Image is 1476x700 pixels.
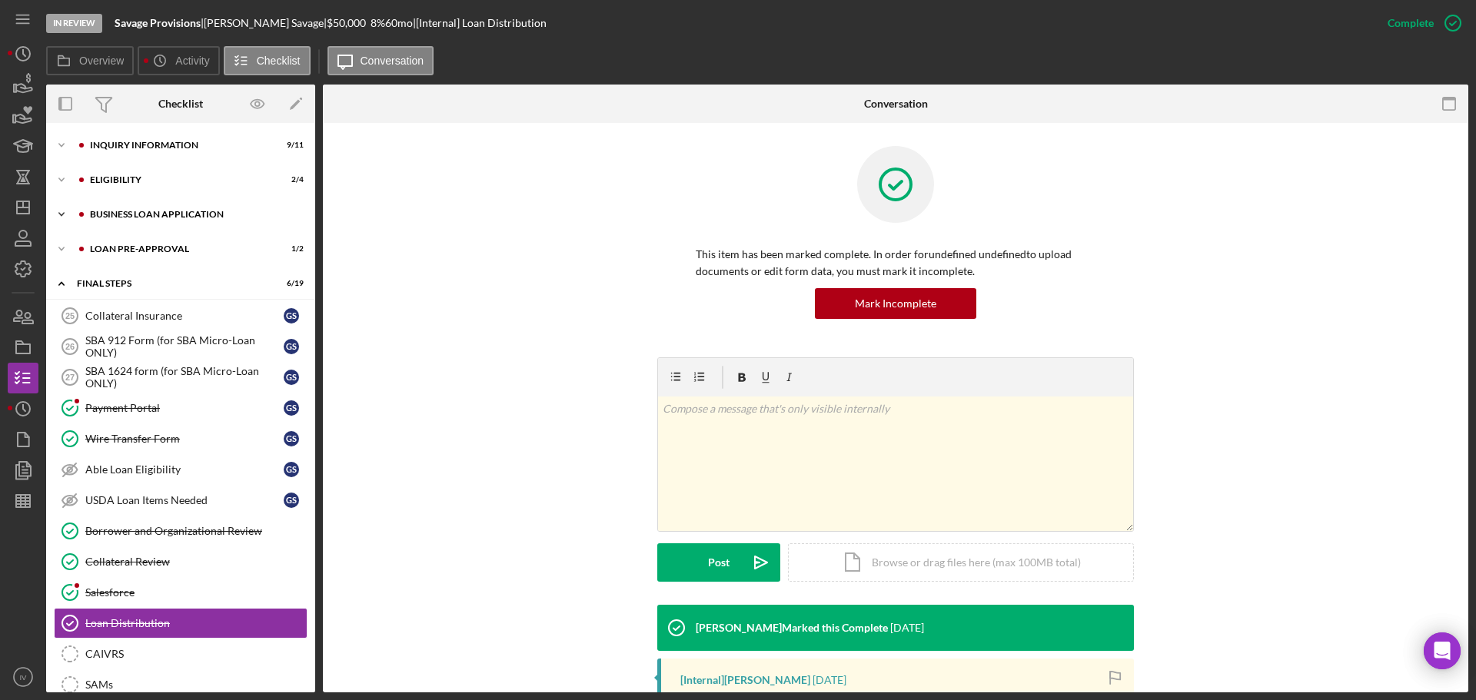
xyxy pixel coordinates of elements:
[85,334,284,359] div: SBA 912 Form (for SBA Micro-Loan ONLY)
[85,463,284,476] div: Able Loan Eligibility
[54,546,307,577] a: Collateral Review
[54,362,307,393] a: 27SBA 1624 form (for SBA Micro-Loan ONLY)GS
[85,678,307,691] div: SAMs
[138,46,219,75] button: Activity
[90,244,265,254] div: LOAN PRE-APPROVAL
[54,516,307,546] a: Borrower and Organizational Review
[54,669,307,700] a: SAMs
[115,17,204,29] div: |
[90,210,296,219] div: BUSINESS LOAN APPLICATION
[54,423,307,454] a: Wire Transfer FormGS
[657,543,780,582] button: Post
[8,662,38,692] button: IV
[90,141,265,150] div: INQUIRY INFORMATION
[46,14,102,33] div: In Review
[79,55,124,67] label: Overview
[1424,632,1461,669] div: Open Intercom Messenger
[54,608,307,639] a: Loan Distribution
[284,462,299,477] div: G S
[85,365,284,390] div: SBA 1624 form (for SBA Micro-Loan ONLY)
[413,17,547,29] div: | [Internal] Loan Distribution
[85,586,307,599] div: Salesforce
[77,279,265,288] div: FINAL STEPS
[19,673,27,682] text: IV
[224,46,311,75] button: Checklist
[276,141,304,150] div: 9 / 11
[85,433,284,445] div: Wire Transfer Form
[54,485,307,516] a: USDA Loan Items NeededGS
[284,431,299,446] div: G S
[54,300,307,331] a: 25Collateral InsuranceGS
[815,288,976,319] button: Mark Incomplete
[54,577,307,608] a: Salesforce
[54,454,307,485] a: Able Loan EligibilityGS
[813,674,846,686] time: 2025-09-05 14:44
[680,674,810,686] div: [Internal] [PERSON_NAME]
[175,55,209,67] label: Activity
[158,98,203,110] div: Checklist
[85,556,307,568] div: Collateral Review
[85,402,284,414] div: Payment Portal
[54,331,307,362] a: 26SBA 912 Form (for SBA Micro-Loan ONLY)GS
[276,175,304,184] div: 2 / 4
[276,279,304,288] div: 6 / 19
[276,244,304,254] div: 1 / 2
[284,308,299,323] div: G S
[85,617,307,629] div: Loan Distribution
[54,393,307,423] a: Payment PortalGS
[696,622,888,634] div: [PERSON_NAME] Marked this Complete
[327,16,366,29] span: $50,000
[54,639,307,669] a: CAIVRS
[1372,8,1468,38] button: Complete
[85,648,307,660] div: CAIVRS
[371,17,385,29] div: 8 %
[864,98,928,110] div: Conversation
[257,55,301,67] label: Checklist
[90,175,265,184] div: ELIGIBILITY
[361,55,424,67] label: Conversation
[385,17,413,29] div: 60 mo
[284,400,299,416] div: G S
[46,46,134,75] button: Overview
[284,493,299,508] div: G S
[204,17,327,29] div: [PERSON_NAME] Savage |
[855,288,936,319] div: Mark Incomplete
[65,311,75,320] tspan: 25
[708,543,730,582] div: Post
[284,370,299,385] div: G S
[327,46,434,75] button: Conversation
[284,339,299,354] div: G S
[1388,8,1434,38] div: Complete
[85,494,284,506] div: USDA Loan Items Needed
[65,342,75,351] tspan: 26
[65,373,75,382] tspan: 27
[85,310,284,322] div: Collateral Insurance
[696,246,1095,280] p: This item has been marked complete. In order for undefined undefined to upload documents or edit ...
[890,622,924,634] time: 2025-09-05 14:44
[115,16,201,29] b: Savage Provisions
[85,525,307,537] div: Borrower and Organizational Review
